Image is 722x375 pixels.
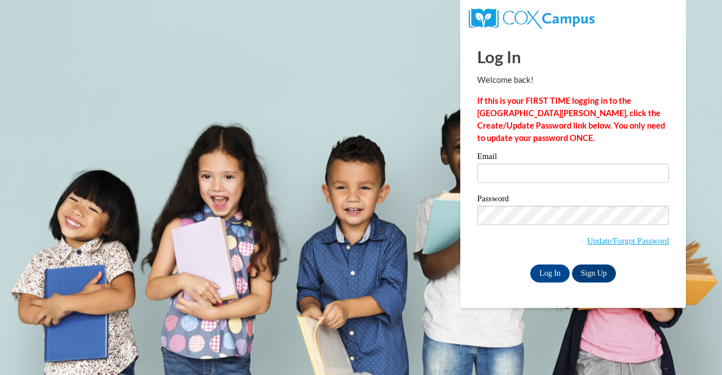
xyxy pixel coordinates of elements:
[530,264,570,283] input: Log In
[477,74,669,86] p: Welcome back!
[469,13,595,23] a: COX Campus
[469,8,595,29] img: COX Campus
[477,152,669,164] label: Email
[477,45,669,68] h1: Log In
[572,264,616,283] a: Sign Up
[587,236,669,245] a: Update/Forgot Password
[477,96,665,143] strong: If this is your FIRST TIME logging in to the [GEOGRAPHIC_DATA][PERSON_NAME], click the Create/Upd...
[477,195,669,206] label: Password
